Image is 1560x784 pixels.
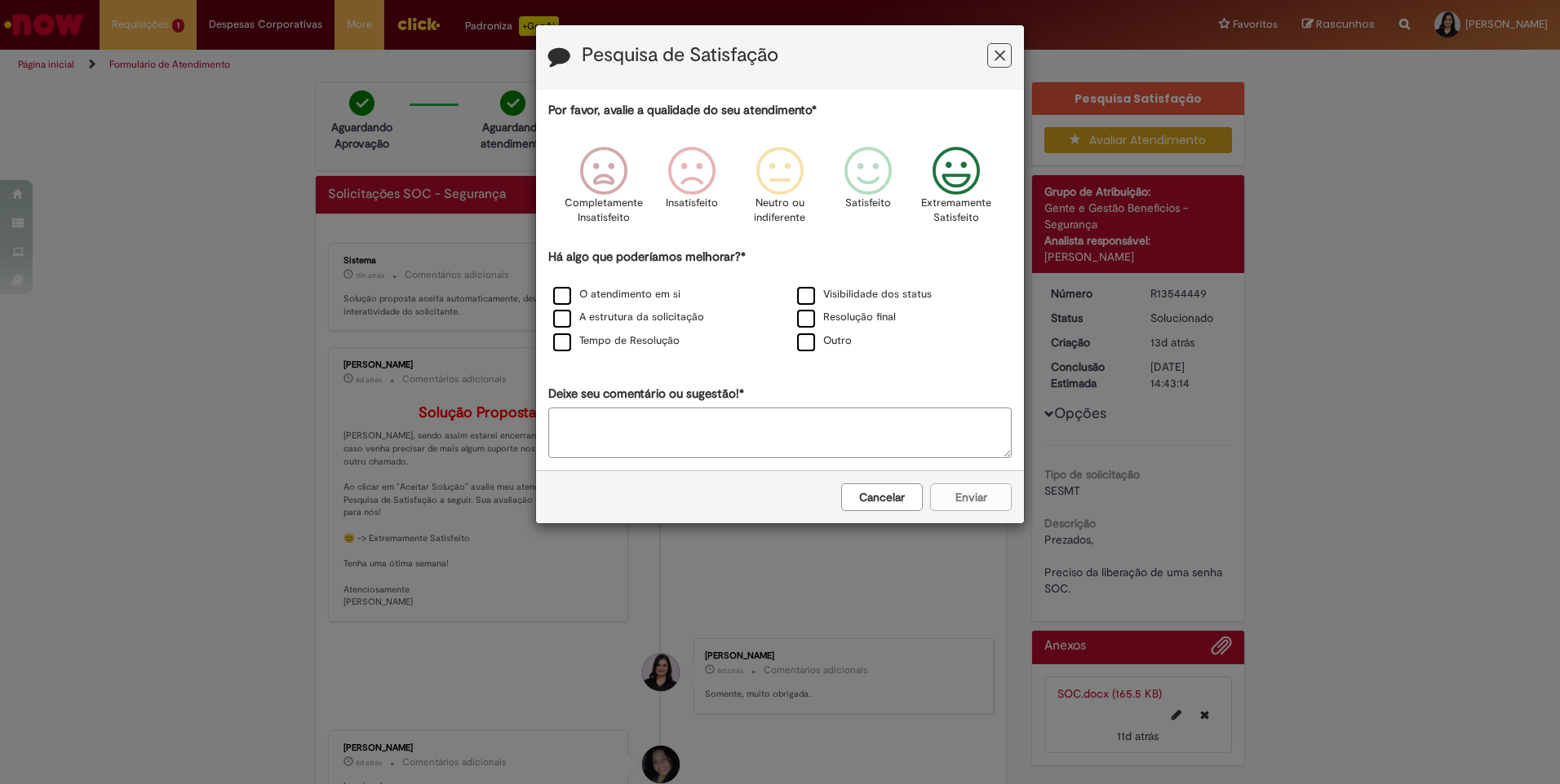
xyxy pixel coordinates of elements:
label: A estrutura da solicitação [553,310,704,325]
div: Neutro ou indiferente [738,134,822,246]
p: Insatisfeito [666,196,718,211]
label: Deixe seu comentário ou sugestão!* [548,385,744,403]
div: Insatisfeito [650,134,733,246]
p: Satisfeito [845,196,891,211]
label: O atendimento em si [553,287,680,302]
label: Resolução final [797,310,896,325]
label: Tempo de Resolução [553,333,680,349]
label: Outro [797,333,852,349]
div: Há algo que poderíamos melhorar?* [548,249,1012,354]
div: Extremamente Satisfeito [915,134,998,246]
p: Extremamente Satisfeito [921,196,991,226]
label: Pesquisa de Satisfação [582,45,778,66]
label: Por favor, avalie a qualidade do seu atendimento* [548,102,817,119]
div: Completamente Insatisfeito [561,134,645,246]
p: Completamente Insatisfeito [565,196,643,226]
p: Neutro ou indiferente [751,196,809,226]
label: Visibilidade dos status [797,287,932,302]
div: Satisfeito [827,134,910,246]
button: Cancelar [841,483,923,511]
